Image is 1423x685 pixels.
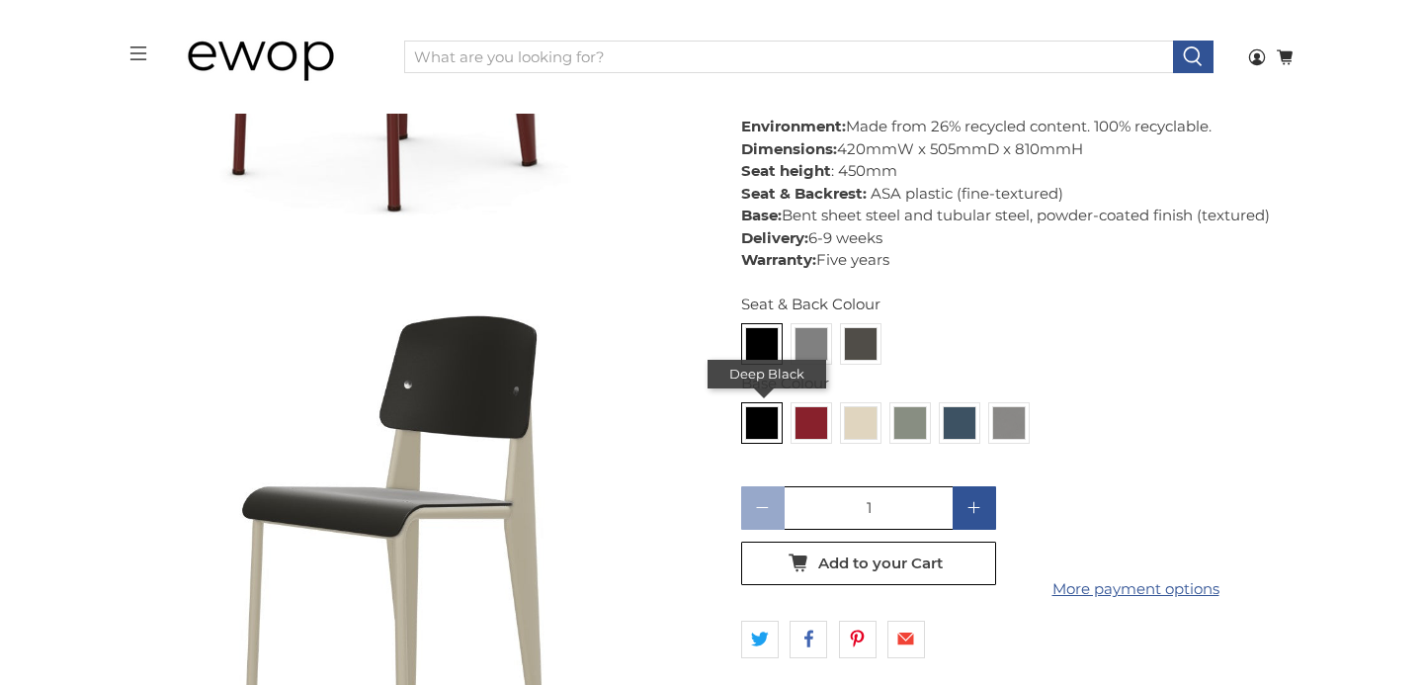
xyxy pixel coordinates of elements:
[741,294,1275,316] div: Seat & Back Colour
[404,41,1173,74] input: What are you looking for?
[741,250,816,269] strong: Warranty:
[741,228,808,247] strong: Delivery:
[741,184,867,203] strong: Seat & Backrest:
[1008,578,1263,601] a: More payment options
[741,161,831,180] strong: Seat height
[741,542,996,585] button: Add to your Cart
[818,555,943,572] span: Add to your Cart
[741,139,837,158] strong: Dimensions:
[741,117,846,135] strong: Environment:
[741,373,1275,395] div: Base Colour
[741,206,782,224] strong: Base:
[708,360,826,389] div: Deep Black
[741,49,1275,272] p: [PERSON_NAME] Made from 26% recycled content. 100% recyclable. 420mmW x 505mmD x 810mmH : 450mm A...
[782,206,793,224] span: B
